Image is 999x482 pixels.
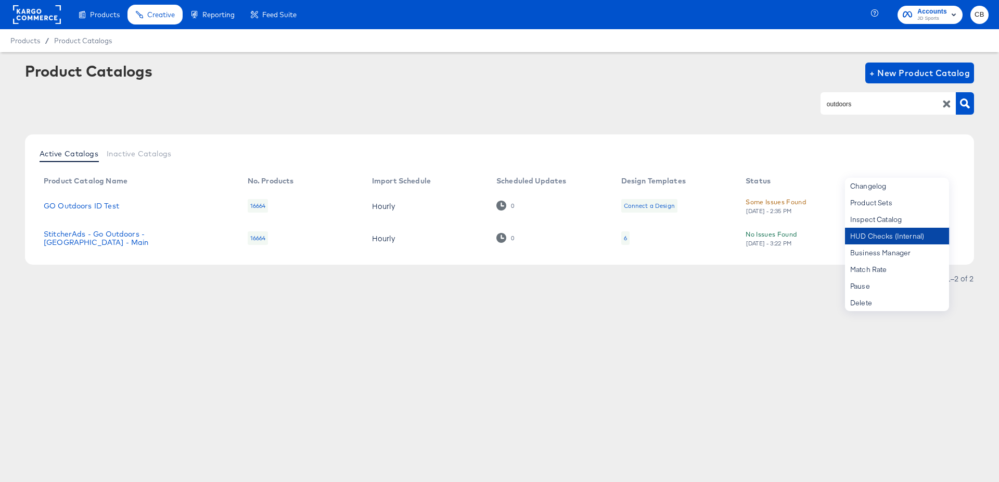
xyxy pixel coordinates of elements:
span: Products [10,36,40,45]
button: CB [970,6,989,24]
div: 0 [496,233,515,243]
div: 6 [624,234,627,242]
div: Inspect Catalog [845,211,949,228]
div: Some Issues Found [746,196,806,207]
div: Scheduled Updates [496,177,567,185]
th: Status [737,173,863,190]
span: Inactive Catalogs [107,150,172,158]
div: Import Schedule [372,177,431,185]
button: Some Issues Found[DATE] - 2:35 PM [746,196,806,215]
div: Design Templates [621,177,686,185]
span: Creative [147,10,175,19]
div: 16664 [248,199,268,213]
div: [DATE] - 2:35 PM [746,207,792,215]
a: StitcherAds - Go Outdoors - [GEOGRAPHIC_DATA] - Main [44,230,227,246]
div: Product Sets [845,194,949,211]
div: Delete [845,294,949,311]
div: Business Manager [845,244,949,261]
th: More [922,173,962,190]
a: GO Outdoors ID Test [44,202,119,210]
div: 0 [510,202,515,209]
td: Hourly [364,222,488,254]
span: Reporting [202,10,235,19]
span: + New Product Catalog [869,66,970,80]
td: Hourly [364,190,488,222]
div: Pause [845,278,949,294]
th: Action [863,173,923,190]
div: 6 [621,231,630,245]
div: Match Rate [845,261,949,278]
div: 0 [496,201,515,211]
button: + New Product Catalog [865,63,974,83]
span: JD Sports [917,15,947,23]
div: Product Catalogs [25,63,152,79]
div: Changelog [845,178,949,194]
div: HUD Checks (Internal) [845,228,949,244]
span: CB [975,9,984,21]
span: Feed Suite [262,10,297,19]
button: AccountsJD Sports [898,6,963,24]
div: 0 [510,234,515,242]
a: Product Catalogs [54,36,112,45]
span: Accounts [917,6,947,17]
span: Active Catalogs [40,150,98,158]
div: Connect a Design [624,202,675,210]
span: Products [90,10,120,19]
span: / [40,36,54,45]
div: Connect a Design [621,199,677,213]
input: Search Product Catalogs [825,98,936,110]
div: Product Catalog Name [44,177,127,185]
div: No. Products [248,177,294,185]
div: 16664 [248,231,268,245]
